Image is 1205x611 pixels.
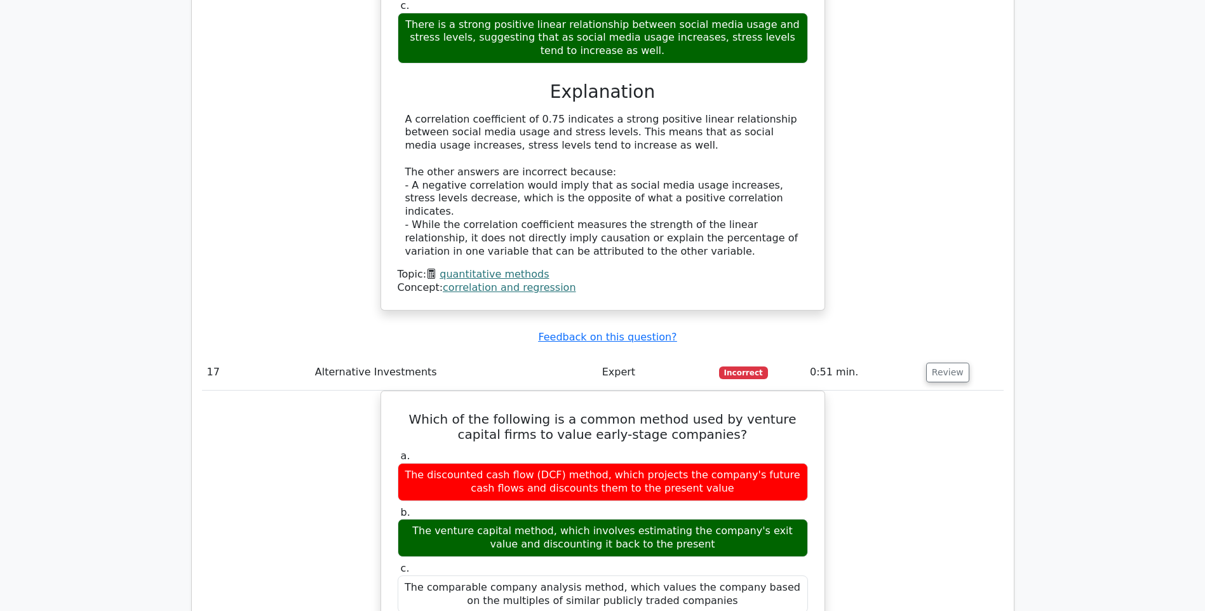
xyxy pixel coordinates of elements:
[398,519,808,557] div: The venture capital method, which involves estimating the company's exit value and discounting it...
[405,81,800,103] h3: Explanation
[202,354,310,391] td: 17
[398,463,808,501] div: The discounted cash flow (DCF) method, which projects the company's future cash flows and discoun...
[398,268,808,281] div: Topic:
[805,354,921,391] td: 0:51 min.
[310,354,597,391] td: Alternative Investments
[401,450,410,462] span: a.
[440,268,549,280] a: quantitative methods
[538,331,677,343] a: Feedback on this question?
[926,363,969,382] button: Review
[443,281,576,293] a: correlation and regression
[405,113,800,258] div: A correlation coefficient of 0.75 indicates a strong positive linear relationship between social ...
[401,506,410,518] span: b.
[719,366,768,379] span: Incorrect
[398,13,808,64] div: There is a strong positive linear relationship between social media usage and stress levels, sugg...
[401,562,410,574] span: c.
[396,412,809,442] h5: Which of the following is a common method used by venture capital firms to value early-stage comp...
[398,281,808,295] div: Concept:
[597,354,714,391] td: Expert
